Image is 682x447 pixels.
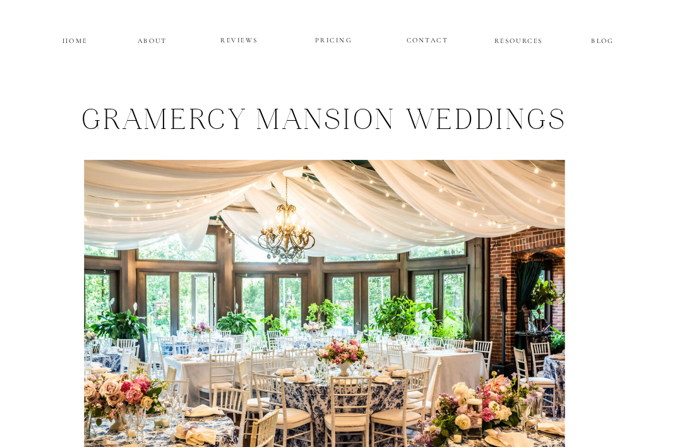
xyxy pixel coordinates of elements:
a: REVIEWS [205,34,273,47]
a: RESOURCES [493,34,544,44]
a: HOME [61,34,89,44]
a: BLOG [577,34,629,44]
a: CONTACT [407,34,448,43]
a: ABOUT [138,35,167,44]
a: PRICING [299,34,368,47]
h1: gramercy mansion Weddings [64,101,585,162]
